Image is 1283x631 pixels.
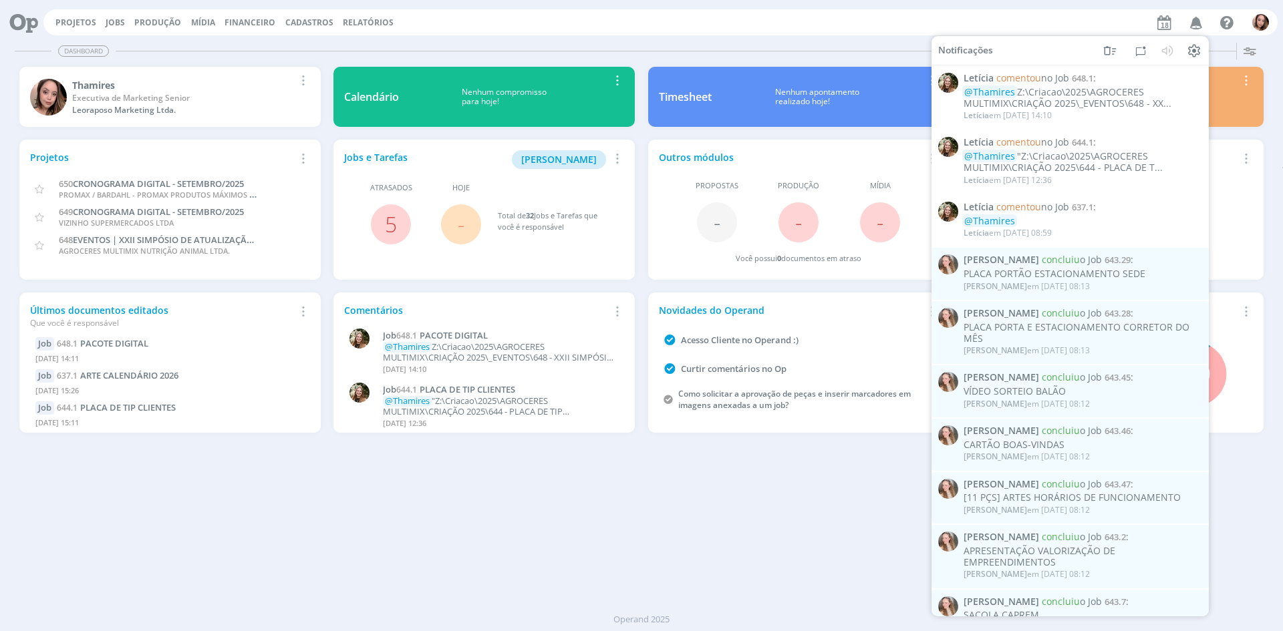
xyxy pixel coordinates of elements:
div: "Z:\Criacao\2025\AGROCERES MULTIMIX\CRIAÇÃO 2025\644 - PLACA DE T... [964,151,1201,174]
span: concluiu [1042,371,1080,383]
a: Curtir comentários no Op [681,363,787,375]
span: 648 [59,234,73,246]
span: comentou [996,200,1041,213]
span: Atrasados [370,182,412,194]
span: - [795,208,802,236]
span: [PERSON_NAME] [964,478,1039,489]
div: em [DATE] 08:59 [964,228,1052,238]
span: ARTE CALENDÁRIO 2026 [80,369,178,381]
div: CARTÃO BOAS-VINDAS [964,439,1201,451]
span: @Thamires [385,395,430,407]
span: PACOTE DIGITAL [80,337,148,349]
div: Jobs e Tarefas [344,150,609,169]
span: concluiu [1042,594,1080,607]
span: CRONOGRAMA DIGITAL - SETEMBRO/2025 [73,178,244,190]
div: Você possui documentos em atraso [736,253,861,264]
span: 650 [59,178,73,190]
span: concluiu [1042,253,1080,266]
span: 0 [777,253,781,263]
span: Letícia [964,174,989,185]
img: L [349,329,370,349]
div: Thamires [72,78,295,92]
div: Z:\Criacao\2025\AGROCERES MULTIMIX\CRIAÇÃO 2025\_EVENTOS\648 - XX... [964,87,1201,110]
button: Projetos [51,17,100,28]
span: : [964,425,1201,437]
div: em [DATE] 08:12 [964,452,1090,461]
div: Leoraposo Marketing Ltda. [72,104,295,116]
div: em [DATE] 08:13 [964,282,1090,291]
span: : [964,202,1201,213]
span: 649 [59,206,73,218]
a: Job648.1PACOTE DIGITAL [383,331,617,341]
span: @Thamires [964,214,1015,226]
span: Letícia [964,137,994,148]
div: Novidades do Operand [659,303,923,317]
img: L [349,383,370,403]
span: concluiu [1042,306,1080,319]
span: Letícia [964,227,989,238]
a: Financeiro [225,17,275,28]
div: Calendário [344,89,399,105]
span: Hoje [452,182,470,194]
a: 648EVENTOS | XXII SIMPÓSIO DE ATUALIZAÇÃO EM POSTURA COMERCIAL [59,233,360,246]
a: Acesso Cliente no Operand :) [681,334,799,346]
span: concluiu [1042,424,1080,437]
span: no Job [996,71,1069,84]
span: o Job [1042,477,1102,489]
span: 644.1 [396,384,417,395]
div: Total de Jobs e Tarefas que você é responsável [498,210,611,232]
span: @Thamires [964,150,1015,162]
div: Nenhum apontamento realizado hoje! [712,87,923,107]
span: [PERSON_NAME] [521,153,597,166]
span: : [964,137,1201,148]
img: G [938,372,958,392]
span: Letícia [964,110,989,121]
span: 648.1 [396,330,417,341]
span: Produção [778,180,819,192]
span: 643.2 [1105,531,1126,543]
div: Nenhum compromisso para hoje! [399,87,609,107]
div: Job [35,401,54,415]
span: [PERSON_NAME] [964,451,1027,462]
span: : [964,596,1201,607]
img: G [938,478,958,498]
span: - [714,208,720,236]
img: G [938,308,958,328]
span: Mídia [870,180,891,192]
span: : [964,478,1201,489]
span: o Job [1042,530,1102,543]
a: 5 [385,210,397,238]
span: o Job [1042,424,1102,437]
span: Propostas [696,180,738,192]
span: 643.47 [1105,477,1131,489]
span: [PERSON_NAME] [964,596,1039,607]
span: concluiu [1042,477,1080,489]
img: T [30,79,67,116]
div: em [DATE] 08:12 [964,399,1090,409]
div: em [DATE] 08:12 [964,570,1090,579]
div: Executiva de Marketing Senior [72,92,295,104]
a: Produção [134,17,181,28]
span: : [964,254,1201,266]
p: Z:\Criacao\2025\AGROCERES MULTIMIX\CRIAÇÃO 2025\_EVENTOS\648 - XXII SIMPÓSIO DE ATUALIZAÇÃO EM PO... [383,342,617,363]
a: Como solicitar a aprovação de peças e inserir marcadores em imagens anexadas a um job? [678,388,911,411]
a: Jobs [106,17,125,28]
span: Cadastros [285,17,333,28]
span: - [877,208,883,236]
button: Jobs [102,17,129,28]
div: APRESENTAÇÃO VALORIZAÇÃO DE EMPREENDIMENTOS [964,546,1201,568]
span: [PERSON_NAME] [964,532,1039,543]
a: 648.1PACOTE DIGITAL [57,337,148,349]
div: em [DATE] 12:36 [964,175,1052,184]
span: EVENTOS | XXII SIMPÓSIO DE ATUALIZAÇÃO EM POSTURA COMERCIAL [73,233,360,246]
span: no Job [996,200,1069,213]
img: G [938,532,958,552]
div: Job [35,337,54,351]
a: Mídia [191,17,215,28]
span: 643.7 [1105,595,1126,607]
div: PLACA PORTÃO ESTACIONAMENTO SEDE [964,268,1201,280]
div: Outros módulos [659,150,923,164]
span: [PERSON_NAME] [964,504,1027,515]
span: 643.29 [1105,254,1131,266]
span: : [964,532,1201,543]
